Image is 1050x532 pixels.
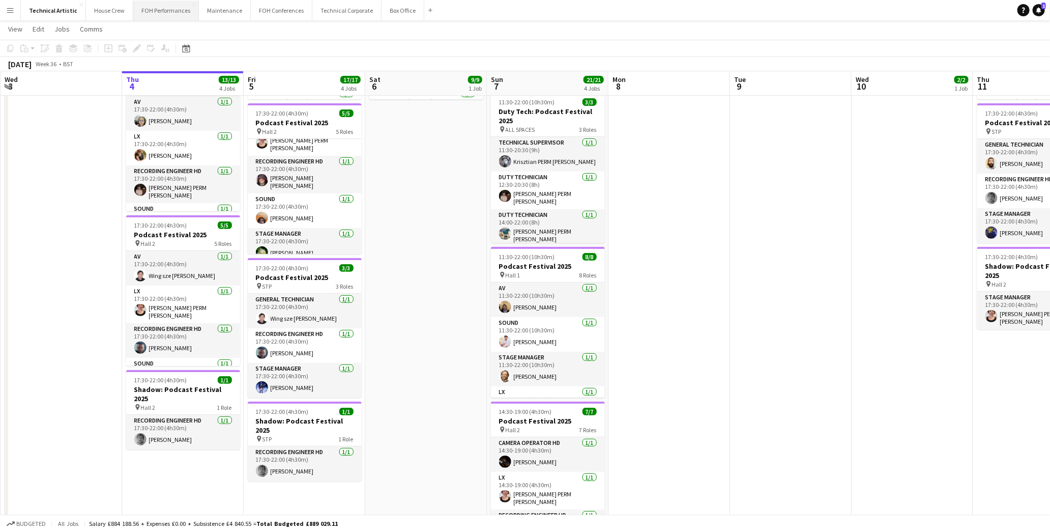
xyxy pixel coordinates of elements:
span: 7/7 [582,408,597,415]
app-card-role: Recording Engineer HD1/117:30-22:00 (4h30m)[PERSON_NAME] [PERSON_NAME] [248,156,362,193]
h3: Shadow: Podcast Festival 2025 [248,416,362,435]
span: Edit [33,24,44,34]
app-card-role: Recording Engineer HD1/117:30-22:00 (4h30m)[PERSON_NAME] [126,323,240,358]
span: Sat [369,75,381,84]
span: 1/1 [339,408,354,415]
div: 4 Jobs [341,85,360,92]
span: 17:30-22:00 (4h30m) [985,109,1038,117]
button: Technical Corporate [312,1,382,20]
span: 17:30-22:00 (4h30m) [256,264,309,272]
h3: Podcast Festival 2025 [126,230,240,239]
div: 1 Job [469,85,482,92]
app-job-card: 17:30-22:00 (4h30m)5/5Podcast Festival 2025 Hall 25 RolesAV1/117:30-22:00 (4h30m)Wing sze [PERSON... [126,215,240,366]
span: 1 Role [217,404,232,411]
div: 17:30-22:00 (4h30m)3/3Podcast Festival 2025 STP3 RolesGeneral Technician1/117:30-22:00 (4h30m)Win... [248,258,362,398]
span: 8 Roles [579,271,597,279]
div: Salary £884 188.56 + Expenses £0.00 + Subsistence £4 840.55 = [89,520,338,527]
a: 1 [1033,4,1045,16]
span: 9 [733,80,746,92]
span: Hall 2 [506,426,520,434]
h3: Duty Tech: Podcast Festival 2025 [491,107,605,125]
h3: Podcast Festival 2025 [491,262,605,271]
span: 17/17 [340,76,361,83]
a: Jobs [50,22,74,36]
span: Comms [80,24,103,34]
span: Hall 1 [506,271,520,279]
span: STP [262,283,272,290]
button: Maintenance [199,1,251,20]
app-job-card: 11:30-22:00 (10h30m)3/3Duty Tech: Podcast Festival 2025 ALL SPACES3 RolesTechnical Supervisor1/11... [491,92,605,243]
app-job-card: 17:30-22:00 (4h30m)5/5Podcast Festival 2025 Hall 15 RolesAV1/117:30-22:00 (4h30m)[PERSON_NAME]LX1... [126,61,240,211]
app-card-role: LX1/114:30-19:00 (4h30m)[PERSON_NAME] PERM [PERSON_NAME] [491,472,605,510]
div: 4 Jobs [219,85,239,92]
app-card-role: Duty Technician1/112:30-20:30 (8h)[PERSON_NAME] PERM [PERSON_NAME] [491,172,605,209]
span: 11:30-22:00 (10h30m) [499,253,555,261]
span: 7 [489,80,503,92]
app-card-role: LX1/117:30-22:00 (4h30m)[PERSON_NAME] PERM [PERSON_NAME] [126,286,240,323]
div: BST [63,60,73,68]
app-card-role: Recording Engineer HD1/117:30-22:00 (4h30m)[PERSON_NAME] [248,446,362,481]
button: House Crew [86,1,133,20]
span: 11:30-22:00 (10h30m) [499,98,555,106]
span: Hall 2 [262,128,277,135]
a: Edit [28,22,48,36]
span: Jobs [54,24,70,34]
div: [DATE] [8,59,32,69]
span: 10 [854,80,869,92]
span: View [8,24,22,34]
app-card-role: Sound1/111:30-22:00 (10h30m)[PERSON_NAME] [491,317,605,352]
a: View [4,22,26,36]
app-card-role: Stage Manager1/111:30-22:00 (10h30m)[PERSON_NAME] [491,352,605,386]
span: Week 36 [34,60,59,68]
span: ALL SPACES [506,126,535,133]
h3: Podcast Festival 2025 [248,118,362,127]
span: Budgeted [16,520,46,527]
app-card-role: Sound1/1 [126,358,240,393]
span: 17:30-22:00 (4h30m) [134,221,187,229]
app-card-role: Recording Engineer HD1/117:30-22:00 (4h30m)[PERSON_NAME] PERM [PERSON_NAME] [126,165,240,203]
app-card-role: Camera Operator HD1/114:30-19:00 (4h30m)[PERSON_NAME] [491,437,605,472]
span: 8 [611,80,626,92]
span: 13/13 [219,76,239,83]
span: 1 [1041,3,1046,9]
span: Wed [856,75,869,84]
span: 3 [3,80,18,92]
app-job-card: 17:30-22:00 (4h30m)1/1Shadow: Podcast Festival 2025 Hall 21 RoleRecording Engineer HD1/117:30-22:... [126,370,240,450]
app-card-role: Stage Manager1/117:30-22:00 (4h30m)[PERSON_NAME] [248,228,362,263]
span: 5 [246,80,256,92]
span: Hall 2 [141,404,156,411]
app-job-card: 11:30-22:00 (10h30m)8/8Podcast Festival 2025 Hall 18 RolesAV1/111:30-22:00 (10h30m)[PERSON_NAME]S... [491,247,605,398]
div: 4 Jobs [584,85,603,92]
app-card-role: AV1/111:30-22:00 (10h30m)[PERSON_NAME] [491,283,605,317]
span: 6 [368,80,381,92]
app-card-role: AV1/117:30-22:00 (4h30m)Wing sze [PERSON_NAME] [126,251,240,286]
span: 1 Role [339,435,354,443]
app-card-role: General Technician1/117:30-22:00 (4h30m)Wing sze [PERSON_NAME] [248,294,362,328]
span: 7 Roles [579,426,597,434]
app-card-role: Sound1/117:30-22:00 (4h30m)[PERSON_NAME] [248,193,362,228]
app-card-role: Duty Technician1/114:00-22:00 (8h)[PERSON_NAME] PERM [PERSON_NAME] [491,209,605,247]
span: STP [262,435,272,443]
span: STP [992,128,1002,135]
span: 9/9 [468,76,482,83]
button: FOH Conferences [251,1,312,20]
span: 17:30-22:00 (4h30m) [256,408,309,415]
span: 14:30-19:00 (4h30m) [499,408,552,415]
span: Thu [126,75,139,84]
span: Sun [491,75,503,84]
span: 5 Roles [215,240,232,247]
span: 21/21 [584,76,604,83]
app-card-role: Recording Engineer HD1/117:30-22:00 (4h30m)[PERSON_NAME] [248,328,362,363]
h3: Podcast Festival 2025 [248,273,362,282]
app-job-card: 17:30-22:00 (4h30m)1/1Shadow: Podcast Festival 2025 STP1 RoleRecording Engineer HD1/117:30-22:00 ... [248,402,362,481]
app-card-role: AV1/117:30-22:00 (4h30m)[PERSON_NAME] [126,96,240,131]
span: 5 Roles [336,128,354,135]
span: 3 Roles [336,283,354,290]
div: 1 Job [955,85,968,92]
span: 17:30-22:00 (4h30m) [134,376,187,384]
